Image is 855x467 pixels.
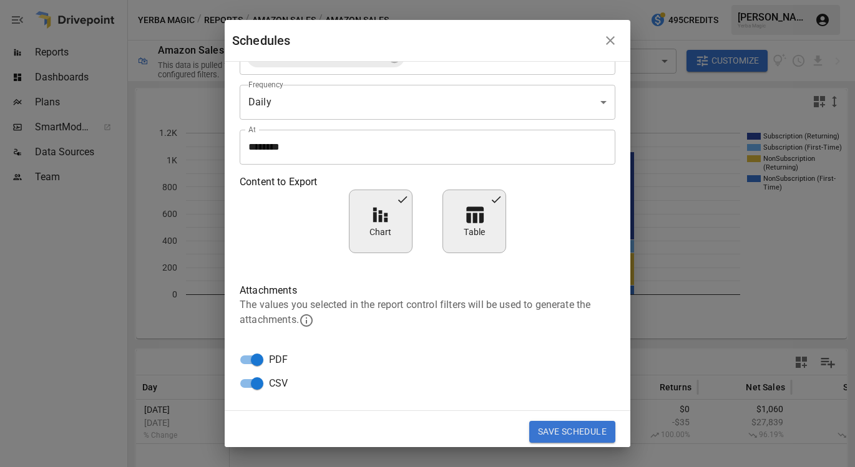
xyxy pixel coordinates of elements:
p: Content to Export [240,175,615,190]
input: Choose time, selected time is 9:56 AM [240,130,607,165]
div: Schedules [232,31,598,51]
label: At [248,124,255,135]
p: The values you selected in the report control filters will be used to generate the attachments. [240,297,615,328]
button: Save Schedule [529,421,615,443]
label: Attachments [240,284,297,296]
div: Daily [240,85,615,120]
label: Frequency [248,79,283,90]
p: Table [464,226,485,238]
span: CSV [269,376,288,391]
p: Chart [369,226,392,238]
span: PDF [269,352,288,367]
